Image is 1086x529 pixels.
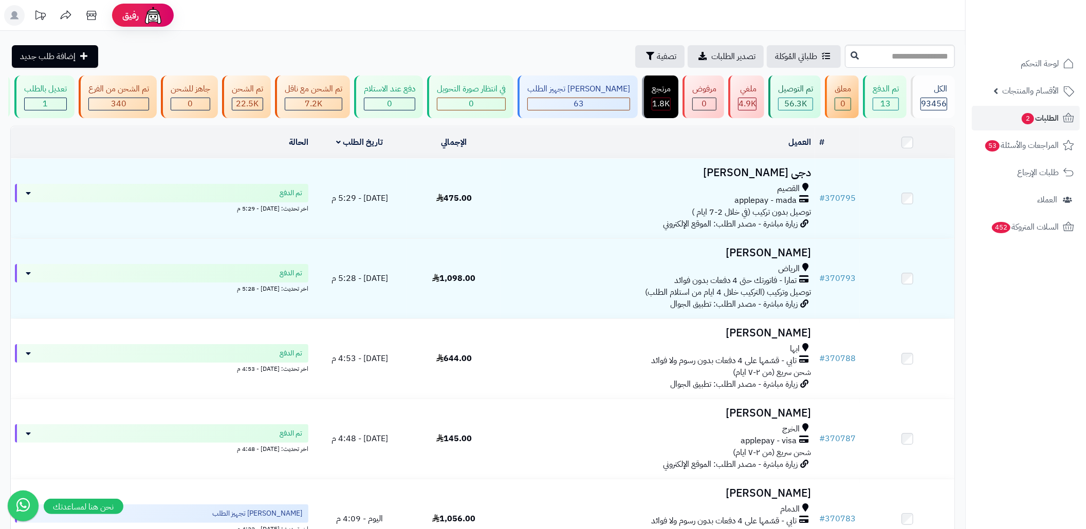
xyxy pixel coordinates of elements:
a: مرتجع 1.8K [640,75,680,118]
a: تم الشحن 22.5K [220,75,273,118]
span: القصيم [777,183,800,195]
button: تصفية [635,45,685,68]
span: طلبات الإرجاع [1017,165,1059,180]
div: 0 [364,98,415,110]
span: 1 [43,98,48,110]
div: [PERSON_NAME] تجهيز الطلب [527,83,630,95]
span: ابها [790,343,800,355]
span: تم الدفع [280,348,302,358]
a: الطلبات2 [972,106,1080,130]
span: [DATE] - 4:53 م [332,352,388,365]
div: دفع عند الاستلام [364,83,415,95]
span: 0 [469,98,474,110]
span: تم الدفع [280,268,302,278]
h3: [PERSON_NAME] [505,327,811,339]
div: الكل [921,83,947,95]
a: تم الدفع 13 [861,75,909,118]
span: [DATE] - 5:29 م [332,192,388,204]
div: 63 [528,98,630,110]
span: [DATE] - 5:28 م [332,272,388,285]
div: معلق [835,83,851,95]
span: 22.5K [236,98,259,110]
div: 1 [25,98,66,110]
div: 13 [873,98,898,110]
span: # [819,192,825,204]
span: الخرج [782,423,800,435]
span: تم الدفع [280,428,302,439]
a: العميل [788,136,811,148]
a: تم التوصيل 56.3K [766,75,823,118]
div: مرتجع [652,83,671,95]
span: الرياض [778,263,800,275]
a: الحالة [289,136,308,148]
div: اخر تحديث: [DATE] - 5:28 م [15,282,308,293]
a: طلبات الإرجاع [972,160,1080,185]
div: تم الشحن من الفرع [88,83,149,95]
span: إضافة طلب جديد [20,50,76,63]
span: شحن سريع (من ٢-٧ ايام) [733,446,811,459]
span: applepay - mada [734,195,797,206]
span: 1.8K [653,98,670,110]
a: تصدير الطلبات [688,45,764,68]
div: مرفوض [692,83,716,95]
img: logo-2.png [1016,29,1076,50]
a: #370783 [819,513,856,525]
span: 1,056.00 [432,513,475,525]
span: تصدير الطلبات [711,50,756,63]
a: السلات المتروكة452 [972,215,1080,239]
span: 0 [387,98,392,110]
div: تم الشحن مع ناقل [285,83,342,95]
span: 63 [574,98,584,110]
h3: [PERSON_NAME] [505,487,811,499]
span: 644.00 [436,352,472,365]
span: تم الدفع [280,188,302,198]
span: تصفية [657,50,676,63]
span: 56.3K [784,98,807,110]
span: العملاء [1037,193,1057,207]
a: لوحة التحكم [972,51,1080,76]
h3: [PERSON_NAME] [505,407,811,419]
div: 56251 [779,98,813,110]
h3: [PERSON_NAME] [505,247,811,259]
a: طلباتي المُوكلة [767,45,841,68]
div: ملغي [738,83,757,95]
div: 0 [171,98,210,110]
span: شحن سريع (من ٢-٧ ايام) [733,366,811,379]
span: # [819,432,825,445]
a: إضافة طلب جديد [12,45,98,68]
div: اخر تحديث: [DATE] - 4:48 م [15,443,308,454]
a: تم الشحن من الفرع 340 [77,75,159,118]
h3: دجى [PERSON_NAME] [505,167,811,179]
a: الكل93456 [909,75,957,118]
div: 1785 [652,98,670,110]
div: 7223 [285,98,342,110]
div: تم الشحن [232,83,263,95]
span: طلباتي المُوكلة [775,50,817,63]
span: 1,098.00 [432,272,475,285]
span: 53 [985,140,1000,152]
a: #370788 [819,352,856,365]
span: المراجعات والأسئلة [984,138,1059,153]
div: 0 [835,98,851,110]
span: 13 [881,98,891,110]
span: 145.00 [436,432,472,445]
div: 22490 [232,98,263,110]
span: 0 [840,98,845,110]
div: 340 [89,98,149,110]
a: [PERSON_NAME] تجهيز الطلب 63 [516,75,640,118]
div: في انتظار صورة التحويل [437,83,506,95]
a: في انتظار صورة التحويل 0 [425,75,516,118]
a: ملغي 4.9K [726,75,766,118]
span: [PERSON_NAME] تجهيز الطلب [212,508,302,519]
a: #370793 [819,272,856,285]
a: المراجعات والأسئلة53 [972,133,1080,158]
span: 93456 [921,98,947,110]
div: تعديل بالطلب [24,83,67,95]
a: الإجمالي [441,136,467,148]
a: #370787 [819,432,856,445]
div: 0 [437,98,505,110]
span: رفيق [122,9,139,22]
a: معلق 0 [823,75,861,118]
span: 475.00 [436,192,472,204]
span: لوحة التحكم [1021,56,1059,71]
